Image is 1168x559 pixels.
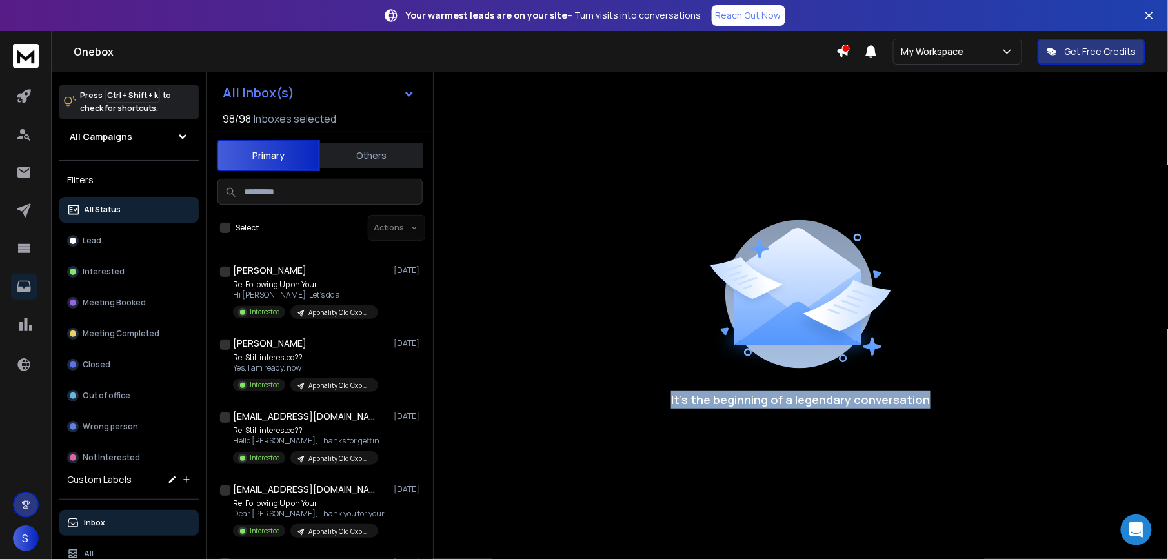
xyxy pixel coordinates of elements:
[233,436,388,446] p: Hello [PERSON_NAME], Thanks for getting back
[308,308,370,318] p: Appnality Old Cxb Data 26 [PERSON_NAME] 2025
[59,321,199,347] button: Meeting Completed
[83,329,159,339] p: Meeting Completed
[13,525,39,551] button: S
[407,9,701,22] p: – Turn visits into conversations
[254,111,336,127] h3: Inboxes selected
[84,549,94,559] p: All
[233,337,307,350] h1: [PERSON_NAME]
[83,236,101,246] p: Lead
[212,80,425,106] button: All Inbox(s)
[59,124,199,150] button: All Campaigns
[84,205,121,215] p: All Status
[236,223,259,233] label: Select
[233,498,385,509] p: Re: Following Up on Your
[74,44,836,59] h1: Onebox
[1038,39,1145,65] button: Get Free Credits
[59,383,199,409] button: Out of office
[250,453,280,463] p: Interested
[84,518,105,528] p: Inbox
[59,171,199,189] h3: Filters
[59,197,199,223] button: All Status
[83,422,138,432] p: Wrong person
[671,391,931,409] p: It’s the beginning of a legendary conversation
[394,484,423,494] p: [DATE]
[250,380,280,390] p: Interested
[394,338,423,349] p: [DATE]
[233,279,378,290] p: Re: Following Up on Your
[59,352,199,378] button: Closed
[901,45,969,58] p: My Workspace
[59,259,199,285] button: Interested
[407,9,568,21] strong: Your warmest leads are on your site
[308,454,370,463] p: Appnality Old Cxb Data 26 [PERSON_NAME] 2025
[233,290,378,300] p: Hi [PERSON_NAME], Let's do a
[233,483,375,496] h1: [EMAIL_ADDRESS][DOMAIN_NAME]
[233,363,378,373] p: Yes, I am ready. now
[59,510,199,536] button: Inbox
[67,473,132,486] h3: Custom Labels
[233,509,385,519] p: Dear [PERSON_NAME], Thank you for your
[1065,45,1136,58] p: Get Free Credits
[233,425,388,436] p: Re: Still interested??
[223,111,251,127] span: 98 / 98
[394,411,423,422] p: [DATE]
[83,391,130,401] p: Out of office
[59,414,199,440] button: Wrong person
[233,410,375,423] h1: [EMAIL_ADDRESS][DOMAIN_NAME]
[233,352,378,363] p: Re: Still interested??
[105,88,160,103] span: Ctrl + Shift + k
[250,526,280,536] p: Interested
[83,452,140,463] p: Not Interested
[59,445,199,471] button: Not Interested
[233,264,307,277] h1: [PERSON_NAME]
[59,228,199,254] button: Lead
[712,5,785,26] a: Reach Out Now
[83,298,146,308] p: Meeting Booked
[59,290,199,316] button: Meeting Booked
[308,527,370,536] p: Appnality Old Cxb Data 26 [PERSON_NAME] 2025
[394,265,423,276] p: [DATE]
[80,89,171,115] p: Press to check for shortcuts.
[217,140,320,171] button: Primary
[716,9,781,22] p: Reach Out Now
[13,44,39,68] img: logo
[250,307,280,317] p: Interested
[320,141,423,170] button: Others
[223,86,294,99] h1: All Inbox(s)
[83,360,110,370] p: Closed
[1121,514,1152,545] div: Open Intercom Messenger
[70,130,132,143] h1: All Campaigns
[83,267,125,277] p: Interested
[308,381,370,391] p: Appnality Old Cxb Data 26 [PERSON_NAME] 2025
